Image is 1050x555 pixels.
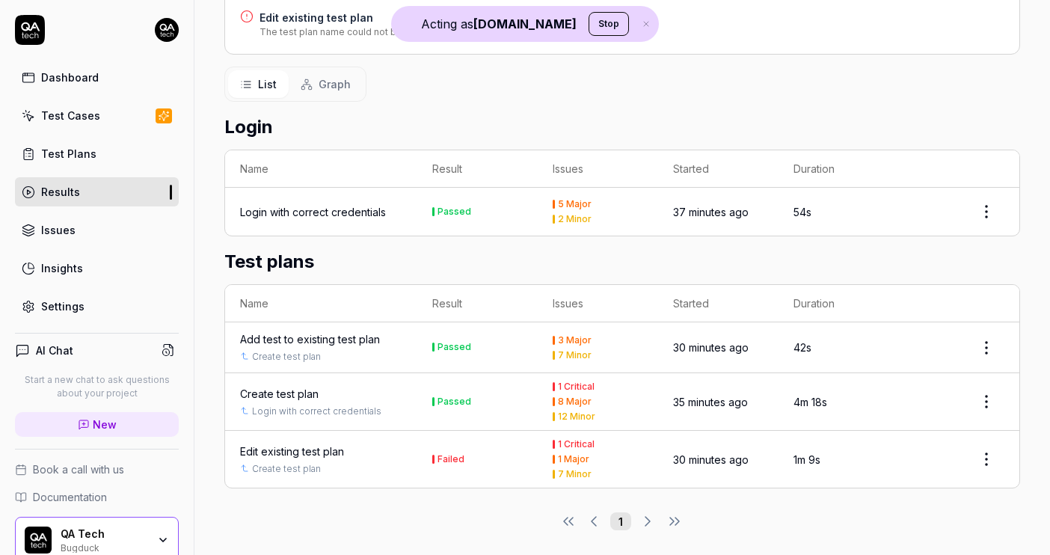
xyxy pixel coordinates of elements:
time: 42s [793,341,811,354]
time: 4m 18s [793,396,827,408]
div: Passed [437,343,471,352]
div: 7 Minor [558,351,592,360]
a: Add test to existing test plan [240,331,380,347]
a: Login with correct credentials [240,204,386,220]
a: Create test plan [240,386,319,402]
div: 1 Critical [558,382,595,391]
time: 35 minutes ago [673,396,748,408]
a: Test Cases [15,101,179,130]
span: Book a call with us [33,462,124,477]
th: Started [658,150,779,188]
a: Create test plan [252,462,321,476]
th: Name [225,150,417,188]
div: Issues [41,222,76,238]
h2: Test plans [224,248,1020,275]
h4: AI Chat [36,343,73,358]
div: 7 Minor [558,470,592,479]
div: 8 Major [558,397,592,406]
a: Issues [15,215,179,245]
div: Test Cases [41,108,100,123]
div: Passed [437,207,471,216]
a: Results [15,177,179,206]
div: QA Tech [61,527,147,541]
div: 2 Minor [558,215,592,224]
th: Started [658,285,779,322]
a: Edit existing test plan [260,10,494,25]
time: 30 minutes ago [673,453,749,466]
a: Book a call with us [15,462,179,477]
button: Failed [432,452,464,467]
div: Bugduck [61,541,147,553]
th: Result [417,285,538,322]
a: Test Plans [15,139,179,168]
a: Edit existing test plan [240,444,344,459]
span: New [93,417,117,432]
p: Start a new chat to ask questions about your project [15,373,179,400]
time: 30 minutes ago [673,341,749,354]
th: Duration [779,285,899,322]
span: Graph [319,76,351,92]
time: 54s [793,206,811,218]
a: Create test plan [252,350,321,364]
div: Results [41,184,80,200]
h2: Login [224,114,1020,141]
a: Login with correct credentials [252,405,381,418]
th: Duration [779,150,899,188]
div: The test plan name could not be edited as expected. [260,25,494,39]
div: Passed [437,397,471,406]
div: 3 Major [558,336,592,345]
img: QA Tech Logo [25,527,52,554]
a: Insights [15,254,179,283]
button: Stop [589,12,629,36]
th: Issues [538,150,658,188]
div: 1 Critical [558,440,595,449]
div: Settings [41,298,85,314]
div: 5 Major [558,200,592,209]
img: 7ccf6c19-61ad-4a6c-8811-018b02a1b829.jpg [155,18,179,42]
div: 1 Major [558,455,589,464]
a: Documentation [15,489,179,505]
div: 12 Minor [558,412,595,421]
th: Result [417,150,538,188]
th: Issues [538,285,658,322]
time: 1m 9s [793,453,820,466]
button: Graph [289,70,363,98]
a: New [15,412,179,437]
a: Dashboard [15,63,179,92]
button: 1 [610,512,631,530]
div: Failed [437,455,464,464]
div: Insights [41,260,83,276]
th: Name [225,285,417,322]
button: List [228,70,289,98]
div: Dashboard [41,70,99,85]
time: 37 minutes ago [673,206,749,218]
span: List [258,76,277,92]
div: Test Plans [41,146,96,162]
a: Settings [15,292,179,321]
span: Documentation [33,489,107,505]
